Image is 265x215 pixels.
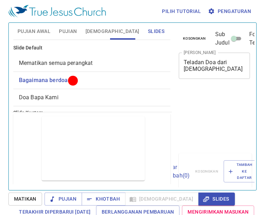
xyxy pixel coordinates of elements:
textarea: Teladan Doa dari [DEMOGRAPHIC_DATA] [DEMOGRAPHIC_DATA] [184,59,245,72]
span: [object Object] [19,77,68,83]
button: Tambah ke Daftar [224,160,257,182]
div: Doa Bapa Kami [13,89,170,106]
span: Kosongkan [183,35,206,42]
div: Daftar Khotbah(0)KosongkanTambah ke Daftar [179,153,252,189]
span: Matikan [14,195,36,203]
button: Slides [198,193,235,206]
h6: Slide Kustom [13,109,170,117]
span: Pilih tutorial [162,7,201,16]
button: Khotbah [82,193,125,206]
span: Sub Judul [215,30,230,47]
button: Pengaturan [206,5,254,18]
span: Tambah ke Daftar [228,162,252,181]
span: Pujian [59,27,77,36]
button: Pujian [45,193,82,206]
h6: Slide Default [13,44,170,52]
img: True Jesus Church [8,5,106,18]
span: Pujian [50,195,76,203]
span: [DEMOGRAPHIC_DATA] [86,27,140,36]
button: Matikan [8,193,42,206]
div: Bagaimana berdoa [13,72,170,89]
span: [object Object] [19,60,93,66]
button: Kosongkan [179,34,210,43]
button: Pilih tutorial [159,5,204,18]
span: Pujian Awal [18,27,50,36]
span: Khotbah [87,195,120,203]
span: Pengaturan [209,7,251,16]
p: Daftar Khotbah ( 0 ) [161,163,190,180]
span: [object Object] [19,94,59,101]
span: Slides [148,27,164,36]
div: Mematikan semua perangkat [13,55,170,72]
iframe: from-child [176,86,237,151]
span: Slides [204,195,229,203]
